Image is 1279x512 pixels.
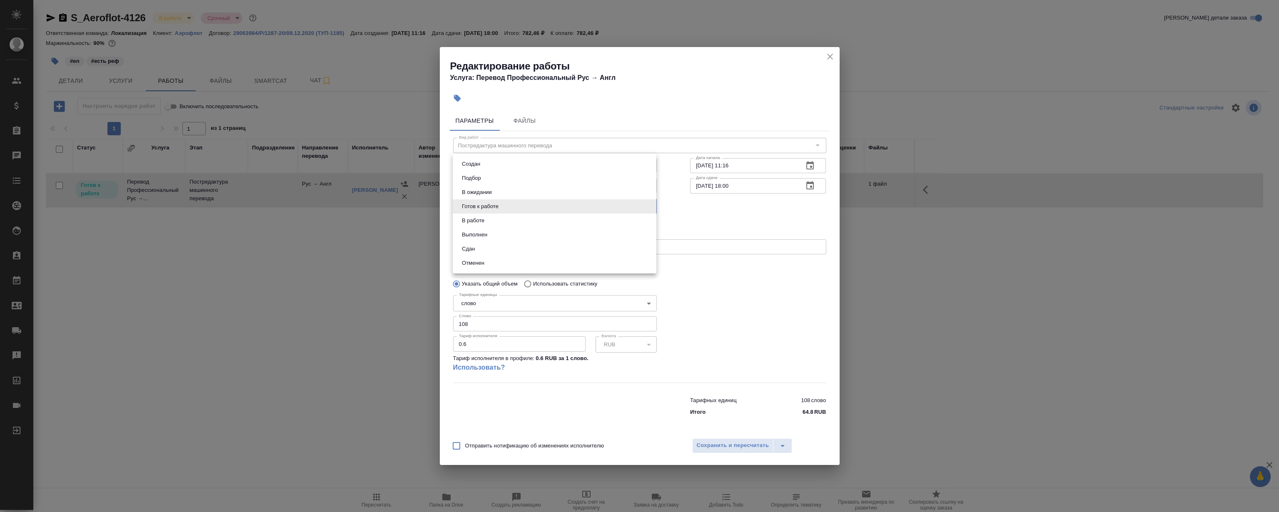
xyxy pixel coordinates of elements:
[459,188,494,197] button: В ожидании
[459,244,477,254] button: Сдан
[459,202,501,211] button: Готов к работе
[459,258,487,268] button: Отменен
[459,230,490,239] button: Выполнен
[459,159,483,169] button: Создан
[459,174,484,183] button: Подбор
[459,216,487,225] button: В работе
